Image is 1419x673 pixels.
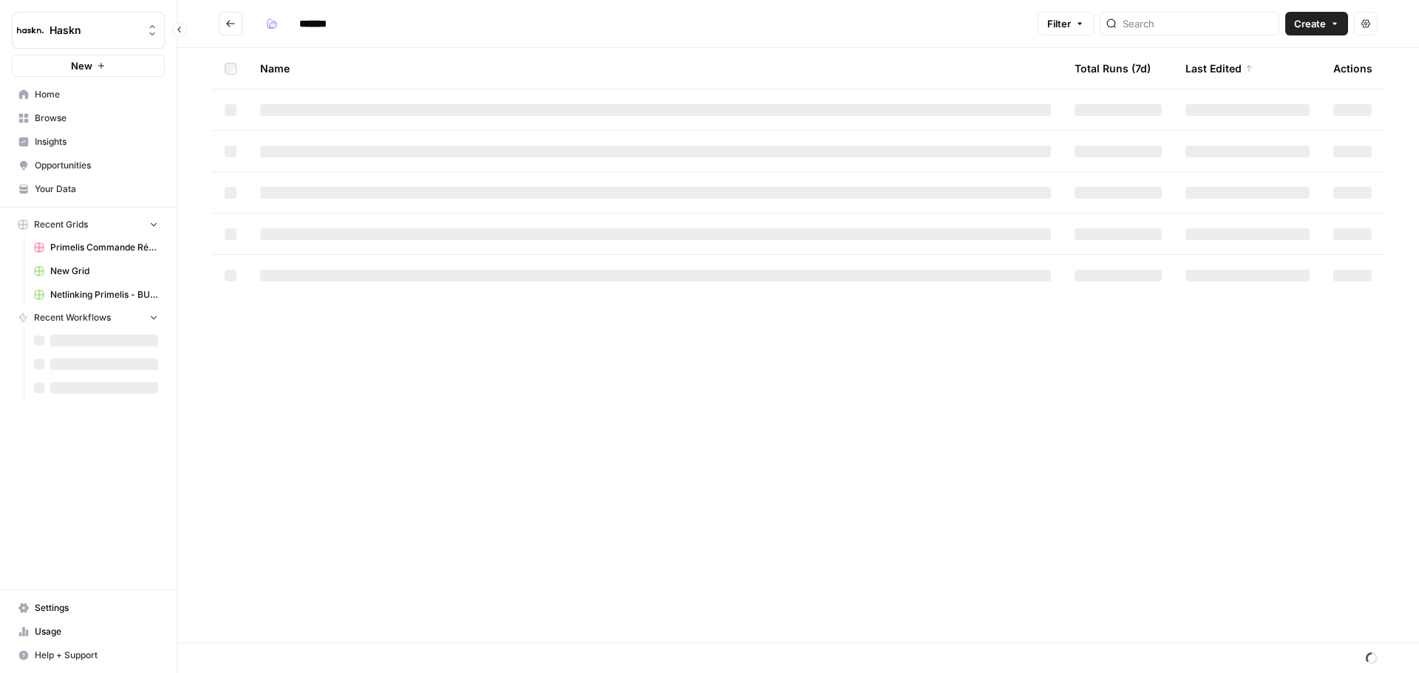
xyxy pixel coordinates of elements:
button: Create [1285,12,1348,35]
span: Help + Support [35,649,158,662]
span: Browse [35,112,158,125]
span: Create [1294,16,1326,31]
button: New [12,55,165,77]
span: Opportunities [35,159,158,172]
a: Your Data [12,177,165,201]
button: Go back [219,12,242,35]
span: New [71,58,92,73]
button: Filter [1038,12,1094,35]
a: Netlinking Primelis - BU US Grid [27,283,165,307]
img: Haskn Logo [17,17,44,44]
span: Recent Grids [34,218,88,231]
button: Recent Workflows [12,307,165,329]
span: Insights [35,135,158,148]
div: Name [260,48,1051,89]
div: Total Runs (7d) [1075,48,1151,89]
input: Search [1123,16,1273,31]
a: Settings [12,596,165,620]
button: Recent Grids [12,213,165,236]
span: Primelis Commande Rédaction Netlinking (2).csv [50,241,158,254]
span: Recent Workflows [34,311,111,324]
div: Last Edited [1185,48,1253,89]
a: Usage [12,620,165,643]
a: New Grid [27,259,165,283]
span: Home [35,88,158,101]
a: Browse [12,106,165,130]
button: Workspace: Haskn [12,12,165,49]
span: Haskn [50,23,139,38]
span: Usage [35,625,158,638]
a: Primelis Commande Rédaction Netlinking (2).csv [27,236,165,259]
button: Help + Support [12,643,165,667]
span: Settings [35,601,158,615]
a: Home [12,83,165,106]
span: New Grid [50,264,158,278]
div: Actions [1333,48,1372,89]
a: Insights [12,130,165,154]
span: Your Data [35,182,158,196]
a: Opportunities [12,154,165,177]
span: Filter [1047,16,1071,31]
span: Netlinking Primelis - BU US Grid [50,288,158,301]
